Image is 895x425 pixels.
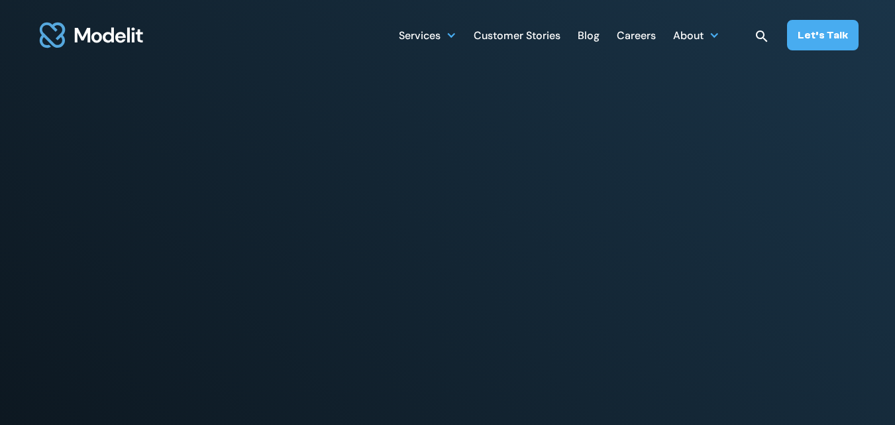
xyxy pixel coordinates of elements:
[474,22,560,48] a: Customer Stories
[787,20,859,50] a: Let’s Talk
[37,15,146,56] img: modelit logo
[617,24,656,50] div: Careers
[399,24,441,50] div: Services
[37,15,146,56] a: home
[399,22,456,48] div: Services
[798,28,848,42] div: Let’s Talk
[673,24,704,50] div: About
[578,22,600,48] a: Blog
[673,22,719,48] div: About
[474,24,560,50] div: Customer Stories
[578,24,600,50] div: Blog
[617,22,656,48] a: Careers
